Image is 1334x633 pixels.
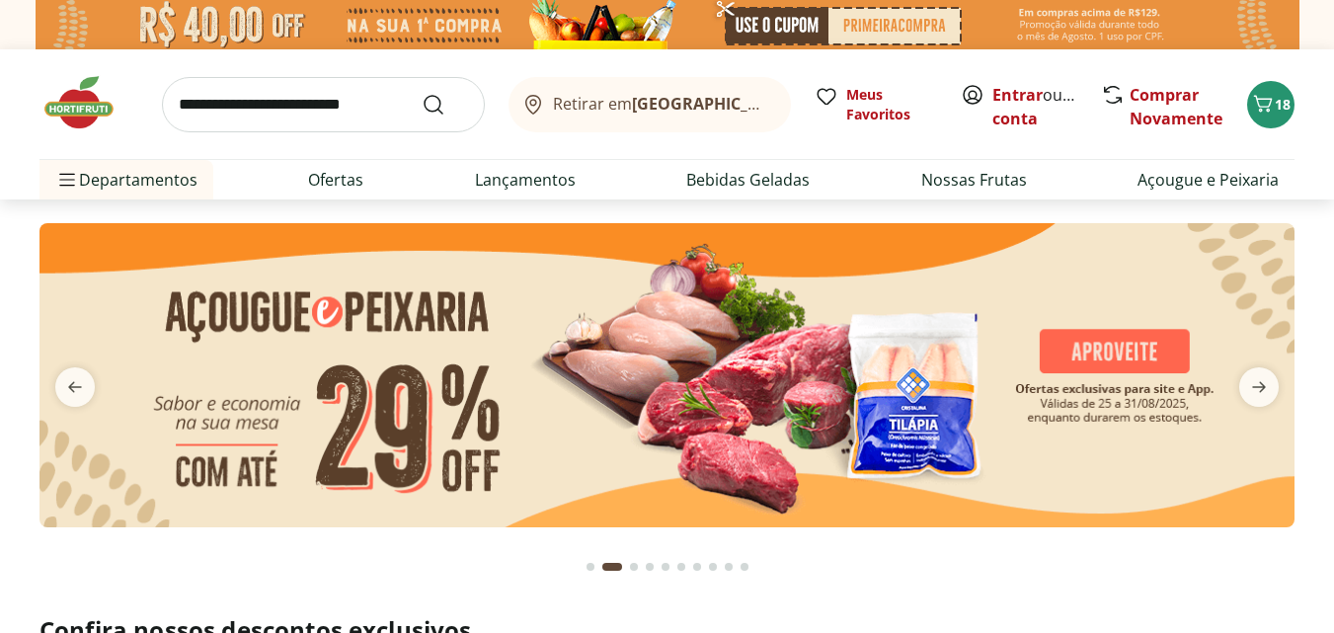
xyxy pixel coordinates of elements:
a: Lançamentos [475,168,576,192]
button: Go to page 8 from fs-carousel [705,543,721,591]
a: Criar conta [992,84,1101,129]
span: Meus Favoritos [846,85,937,124]
button: Current page from fs-carousel [598,543,626,591]
a: Nossas Frutas [921,168,1027,192]
button: Submit Search [422,93,469,117]
b: [GEOGRAPHIC_DATA]/[GEOGRAPHIC_DATA] [632,93,965,115]
button: Retirar em[GEOGRAPHIC_DATA]/[GEOGRAPHIC_DATA] [509,77,791,132]
button: Go to page 6 from fs-carousel [673,543,689,591]
button: previous [39,367,111,407]
a: Entrar [992,84,1043,106]
span: ou [992,83,1080,130]
button: Go to page 7 from fs-carousel [689,543,705,591]
a: Comprar Novamente [1130,84,1222,129]
input: search [162,77,485,132]
a: Bebidas Geladas [686,168,810,192]
span: Departamentos [55,156,197,203]
button: Go to page 4 from fs-carousel [642,543,658,591]
button: Go to page 1 from fs-carousel [583,543,598,591]
button: Go to page 3 from fs-carousel [626,543,642,591]
a: Açougue e Peixaria [1138,168,1279,192]
button: Menu [55,156,79,203]
a: Ofertas [308,168,363,192]
img: açougue [39,223,1295,527]
a: Meus Favoritos [815,85,937,124]
button: Go to page 5 from fs-carousel [658,543,673,591]
span: 18 [1275,95,1291,114]
button: Carrinho [1247,81,1295,128]
button: Go to page 10 from fs-carousel [737,543,752,591]
button: Go to page 9 from fs-carousel [721,543,737,591]
span: Retirar em [553,95,771,113]
button: next [1223,367,1295,407]
img: Hortifruti [39,73,138,132]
